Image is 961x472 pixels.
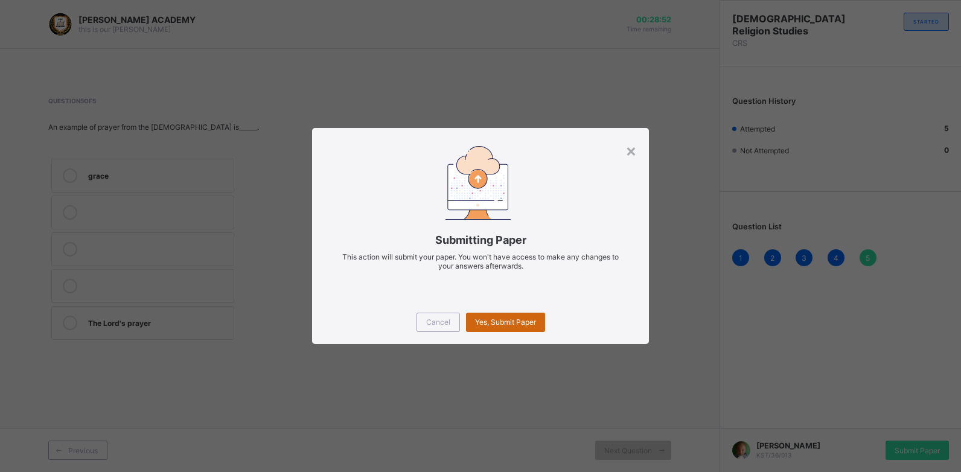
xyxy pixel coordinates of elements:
div: × [625,140,637,161]
span: Cancel [426,317,450,327]
span: Yes, Submit Paper [475,317,536,327]
img: submitting-paper.7509aad6ec86be490e328e6d2a33d40a.svg [445,146,511,219]
span: Submitting Paper [330,234,630,246]
span: This action will submit your paper. You won't have access to make any changes to your answers aft... [342,252,619,270]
